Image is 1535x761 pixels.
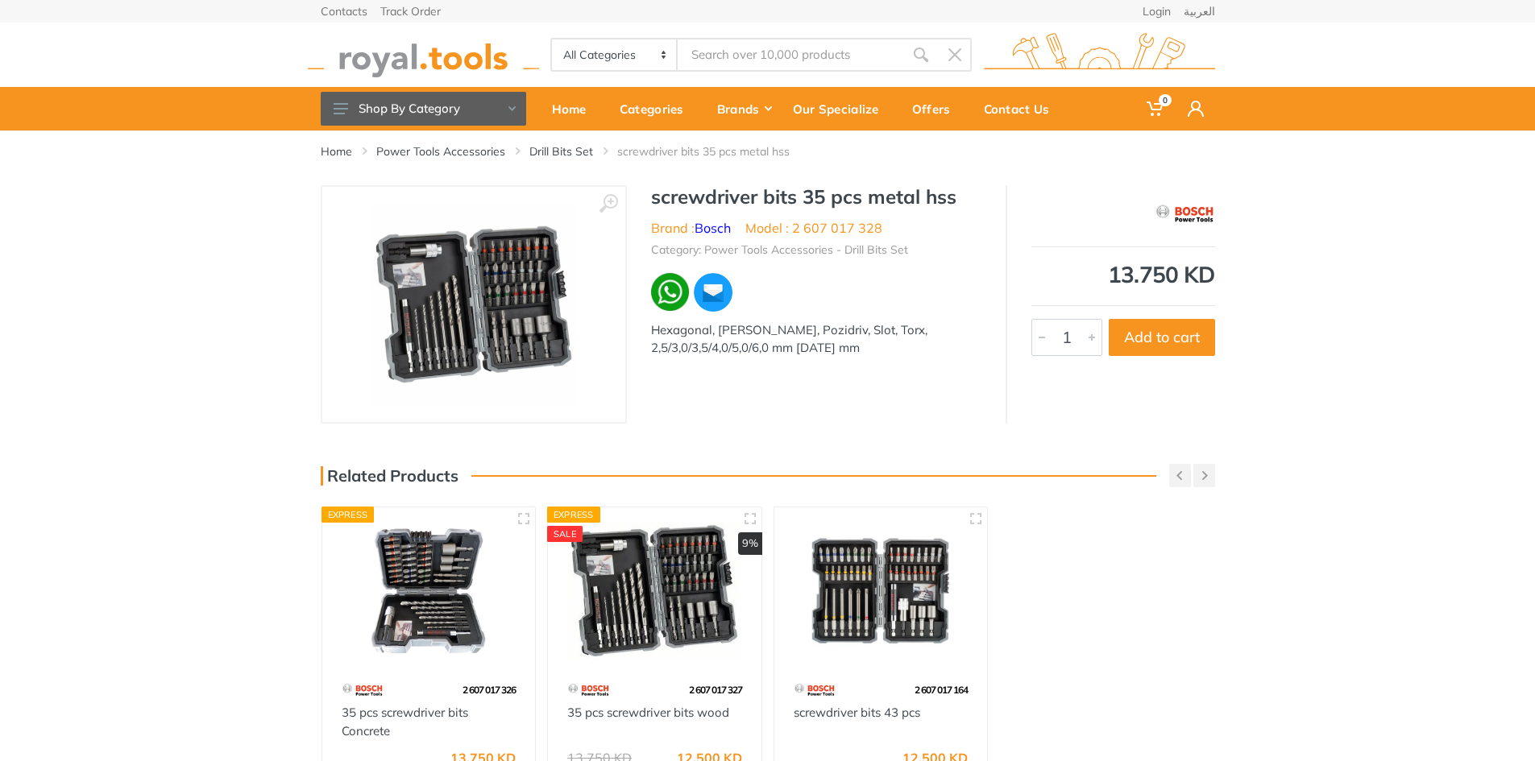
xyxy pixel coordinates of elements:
[794,705,920,720] a: screwdriver bits 43 pcs
[1109,319,1215,356] button: Add to cart
[695,220,731,236] a: Bosch
[915,684,968,696] span: 2 607 017 164
[547,526,583,542] div: SALE
[321,143,352,159] a: Home
[1155,193,1215,234] img: Bosch
[651,273,689,311] img: wa.webp
[547,507,600,523] div: Express
[782,87,901,130] a: Our Specialize
[322,507,375,523] div: Express
[692,271,734,313] img: ma.webp
[342,705,468,738] a: 35 pcs screwdriver bits Concrete
[608,92,706,126] div: Categories
[1135,87,1176,130] a: 0
[901,87,973,130] a: Offers
[321,143,1215,159] nav: breadcrumb
[308,33,539,77] img: royal.tools Logo
[463,684,516,696] span: 2 607 017 326
[782,92,901,126] div: Our Specialize
[608,87,706,130] a: Categories
[541,92,608,126] div: Home
[617,143,814,159] li: screwdriver bits 35 pcs metal hss
[651,185,981,209] h1: screwdriver bits 35 pcs metal hss
[651,321,981,358] div: Hexagonal, [PERSON_NAME], Pozidriv, Slot, Torx, 2,5/3,0/3,5/4,0/5,0/6,0 mm [DATE] mm
[651,242,908,258] li: Category: Power Tools Accessories - Drill Bits Set
[541,87,608,130] a: Home
[380,6,441,17] a: Track Order
[973,92,1072,126] div: Contact Us
[552,39,678,70] select: Category
[337,522,521,660] img: Royal Tools - 35 pcs screwdriver bits Concrete
[689,684,742,696] span: 2 607 017 327
[1184,6,1215,17] a: العربية
[789,522,973,660] img: Royal Tools - screwdriver bits 43 pcs
[372,203,575,406] img: Royal Tools - screwdriver bits 35 pcs metal hss
[321,92,526,126] button: Shop By Category
[321,466,458,486] h3: Related Products
[901,92,973,126] div: Offers
[342,676,384,704] img: 55.webp
[567,705,729,720] a: 35 pcs screwdriver bits wood
[529,143,593,159] a: Drill Bits Set
[738,532,762,555] div: 9%
[651,218,731,238] li: Brand :
[1143,6,1171,17] a: Login
[706,92,782,126] div: Brands
[678,38,903,72] input: Site search
[1159,94,1172,106] span: 0
[562,522,747,660] img: Royal Tools - 35 pcs screwdriver bits wood
[973,87,1072,130] a: Contact Us
[1031,263,1215,286] div: 13.750 KD
[567,676,610,704] img: 55.webp
[984,33,1215,77] img: royal.tools Logo
[794,676,836,704] img: 55.webp
[321,6,367,17] a: Contacts
[376,143,505,159] a: Power Tools Accessories
[745,218,882,238] li: Model : 2 607 017 328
